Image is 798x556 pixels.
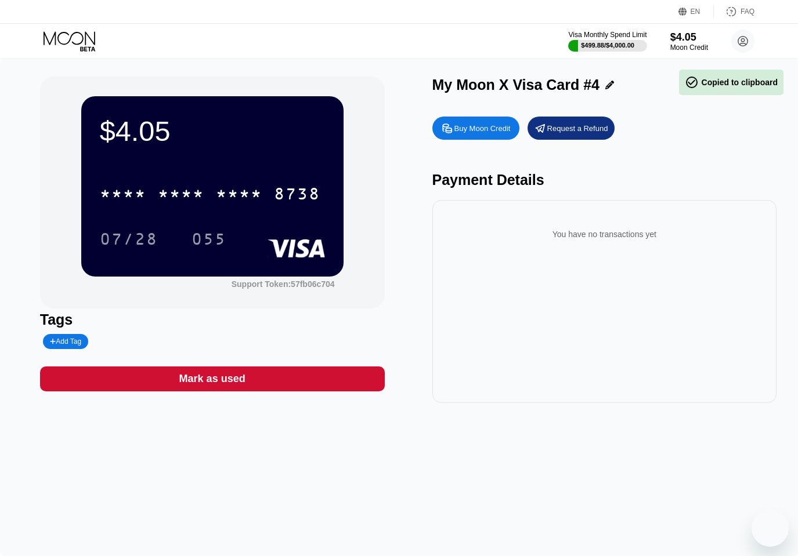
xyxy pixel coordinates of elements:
div: FAQ [741,8,754,16]
div: Visa Monthly Spend Limit$499.88/$4,000.00 [568,31,647,52]
div: Support Token:57fb06c704 [232,279,335,289]
div: Support Token: 57fb06c704 [232,279,335,289]
div: Copied to clipboard [685,75,778,89]
div: Mark as used [40,366,385,391]
div: You have no transactions yet [442,218,768,250]
div: Tags [40,311,385,328]
div: Moon Credit [670,43,708,52]
div: Buy Moon Credit [454,123,511,133]
div: Request a Refund [528,117,615,140]
div: Add Tag [43,334,88,349]
div: Mark as used [179,372,245,386]
div: Add Tag [50,337,81,346]
div: $4.05 [100,115,325,147]
div: 07/28 [91,224,167,253]
div: Payment Details [432,172,777,188]
div: Request a Refund [547,123,608,133]
div: Buy Moon Credit [432,117,519,140]
span:  [685,75,699,89]
div: EN [678,6,714,17]
div: EN [691,8,700,16]
div: $4.05 [670,31,708,43]
iframe: Кнопка запуска окна обмена сообщениями [752,510,789,547]
div: 055 [183,224,235,253]
div: $4.05Moon Credit [670,31,708,52]
div: My Moon X Visa Card #4 [432,77,600,93]
div: FAQ [714,6,754,17]
div: 07/28 [100,231,158,250]
div: 8738 [274,186,320,205]
div: Visa Monthly Spend Limit [568,31,647,39]
div: 055 [192,231,226,250]
div: $499.88 / $4,000.00 [581,42,634,49]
